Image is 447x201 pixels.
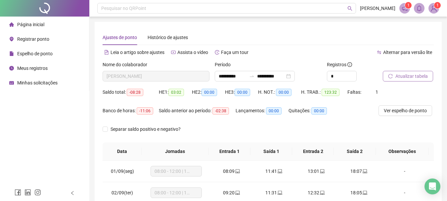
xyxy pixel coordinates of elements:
span: 00:00 [201,89,217,96]
span: file-text [104,50,109,55]
span: Espelho de ponto [17,51,53,56]
span: Ver espelho de ponto [384,107,427,114]
span: laptop [277,169,282,174]
span: Registrar ponto [17,36,49,42]
span: -11:06 [137,107,153,115]
div: 08:09 [216,168,247,175]
span: Meus registros [17,66,48,71]
span: left [70,191,75,195]
span: schedule [9,80,14,85]
label: Período [215,61,235,68]
span: Faltas: [347,89,362,95]
span: Alternar para versão lite [383,50,432,55]
span: environment [9,37,14,41]
button: Atualizar tabela [383,71,433,81]
span: Atualizar tabela [395,73,428,80]
div: H. NOT.: [258,88,301,96]
div: HE 3: [225,88,258,96]
span: laptop [319,190,325,195]
span: 1 [376,89,378,95]
div: Banco de horas: [103,107,159,115]
span: laptop [319,169,325,174]
span: file [9,51,14,56]
span: 00:00 [235,89,250,96]
div: - [385,168,424,175]
span: Leia o artigo sobre ajustes [111,50,164,55]
span: 02/09(ter) [112,190,133,195]
span: bell [416,5,422,11]
div: 12:32 [300,189,332,196]
span: youtube [171,50,176,55]
span: Histórico de ajustes [148,35,188,40]
div: 18:07 [343,168,375,175]
span: Página inicial [17,22,44,27]
th: Saída 1 [250,142,292,161]
span: 08:00 - 12:00 | 14:00 - 18:00 [155,166,198,176]
span: -02:38 [212,107,229,115]
span: history [215,50,219,55]
div: 11:41 [258,168,290,175]
div: HE 1: [159,88,192,96]
div: H. TRAB.: [301,88,347,96]
div: 09:20 [216,189,247,196]
div: - [385,189,424,196]
label: Nome do colaborador [103,61,152,68]
span: 03:02 [168,89,184,96]
span: clock-circle [9,66,14,71]
th: Data [103,142,142,161]
span: 00:00 [276,89,291,96]
span: 01/09(seg) [111,169,134,174]
span: search [347,6,352,11]
span: laptop [235,169,240,174]
span: 1 [407,3,410,8]
span: facebook [15,189,21,196]
span: laptop [235,190,240,195]
div: Open Intercom Messenger [425,178,440,194]
span: reload [388,74,393,78]
span: 00:00 [266,107,282,115]
span: Registros [327,61,352,68]
img: 90502 [429,3,439,13]
th: Saída 2 [334,142,376,161]
button: Ver espelho de ponto [379,105,432,116]
span: swap [377,50,381,55]
span: 1 [436,3,439,8]
span: Ajustes de ponto [103,35,137,40]
span: Observações [381,148,424,155]
th: Entrada 1 [209,142,250,161]
th: Entrada 2 [292,142,334,161]
span: notification [402,5,408,11]
span: instagram [34,189,41,196]
sup: Atualize o seu contato no menu Meus Dados [434,2,441,9]
span: Separar saldo positivo e negativo? [108,126,183,133]
span: [PERSON_NAME] [360,5,395,12]
div: 18:05 [343,189,375,196]
div: Quitações: [289,107,335,115]
span: laptop [277,190,282,195]
span: laptop [362,169,367,174]
div: HE 2: [192,88,225,96]
span: Minhas solicitações [17,80,58,85]
span: Faça um tour [221,50,248,55]
span: linkedin [24,189,31,196]
span: laptop [362,190,367,195]
span: to [249,74,254,79]
div: 13:01 [300,168,332,175]
div: Saldo anterior ao período: [159,107,236,115]
span: -08:28 [127,89,143,96]
th: Jornadas [142,142,209,161]
sup: 1 [405,2,412,9]
span: Assista o vídeo [177,50,208,55]
span: home [9,22,14,27]
span: 123:32 [322,89,339,96]
span: 00:00 [311,107,327,115]
div: 11:31 [258,189,290,196]
span: info-circle [347,62,352,67]
span: MAYARA DA SILVA PEREIRA [107,71,205,81]
th: Observações [376,142,429,161]
div: Lançamentos: [236,107,289,115]
span: 08:00 - 12:00 | 14:00 - 19:00 [155,188,198,198]
span: swap-right [249,74,254,79]
div: Saldo total: [103,88,159,96]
